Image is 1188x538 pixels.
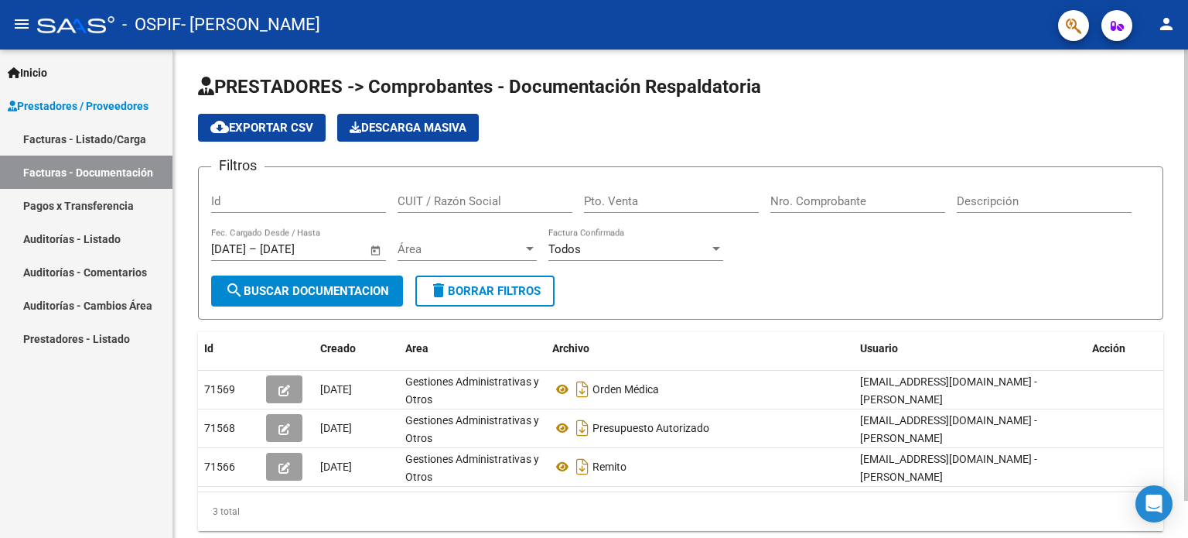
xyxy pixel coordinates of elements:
button: Descarga Masiva [337,114,479,142]
span: Creado [320,342,356,355]
datatable-header-cell: Id [198,332,260,365]
h3: Filtros [211,155,265,176]
input: Fecha fin [260,242,335,256]
span: Presupuesto Autorizado [592,422,709,434]
span: Gestiones Administrativas y Otros [405,453,539,483]
span: 71566 [204,461,235,473]
datatable-header-cell: Creado [314,332,399,365]
span: - OSPIF [122,8,181,42]
i: Descargar documento [572,416,592,440]
span: – [249,242,257,256]
span: Id [204,342,213,355]
div: 3 total [198,492,1163,531]
datatable-header-cell: Archivo [546,332,854,365]
span: Inicio [8,64,47,81]
button: Exportar CSV [198,114,326,142]
span: Orden Médica [592,383,659,396]
i: Descargar documento [572,377,592,402]
span: [EMAIL_ADDRESS][DOMAIN_NAME] - [PERSON_NAME] [860,375,1037,406]
span: Gestiones Administrativas y Otros [405,414,539,444]
span: Prestadores / Proveedores [8,98,148,115]
mat-icon: menu [12,15,31,33]
span: Remito [592,461,626,473]
span: Exportar CSV [210,121,313,135]
span: Descarga Masiva [350,121,466,135]
datatable-header-cell: Acción [1086,332,1163,365]
span: Borrar Filtros [429,284,541,298]
datatable-header-cell: Usuario [854,332,1086,365]
button: Buscar Documentacion [211,276,403,307]
span: Area [405,342,428,355]
div: Open Intercom Messenger [1135,485,1173,523]
span: Acción [1092,342,1125,355]
span: Usuario [860,342,898,355]
button: Open calendar [367,242,385,259]
span: [EMAIL_ADDRESS][DOMAIN_NAME] - [PERSON_NAME] [860,453,1037,483]
span: 71569 [204,383,235,396]
app-download-masive: Descarga masiva de comprobantes (adjuntos) [337,114,479,142]
span: Gestiones Administrativas y Otros [405,375,539,406]
mat-icon: person [1157,15,1176,33]
span: [DATE] [320,422,352,434]
span: [DATE] [320,383,352,396]
input: Fecha inicio [211,242,246,256]
span: 71568 [204,422,235,434]
span: Buscar Documentacion [225,284,389,298]
span: Todos [548,242,581,256]
datatable-header-cell: Area [399,332,546,365]
span: [DATE] [320,461,352,473]
span: Archivo [552,342,589,355]
mat-icon: search [225,281,244,300]
span: Área [398,242,523,256]
button: Borrar Filtros [415,276,555,307]
i: Descargar documento [572,454,592,479]
mat-icon: delete [429,281,448,300]
span: - [PERSON_NAME] [181,8,320,42]
span: [EMAIL_ADDRESS][DOMAIN_NAME] - [PERSON_NAME] [860,414,1037,444]
mat-icon: cloud_download [210,118,229,136]
span: PRESTADORES -> Comprobantes - Documentación Respaldatoria [198,76,761,98]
